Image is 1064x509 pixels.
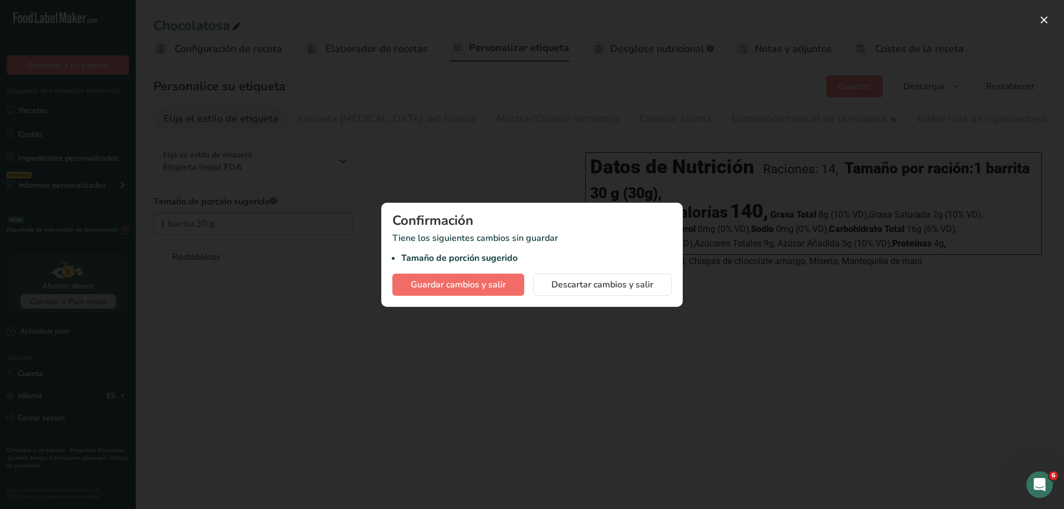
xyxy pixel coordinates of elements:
div: Confirmación [392,214,672,227]
iframe: Intercom live chat [1026,471,1053,498]
p: Tiene los siguientes cambios sin guardar [392,232,672,265]
button: Guardar cambios y salir [392,274,524,296]
button: Descartar cambios y salir [533,274,672,296]
span: Guardar cambios y salir [411,278,506,291]
li: Tamaño de porción sugerido [401,251,672,265]
span: 6 [1049,471,1058,480]
span: Descartar cambios y salir [551,278,653,291]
